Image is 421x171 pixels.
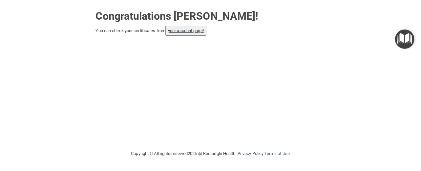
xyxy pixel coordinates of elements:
[307,124,413,151] iframe: Drift Widget Chat Controller
[165,26,206,36] button: your account page!
[238,151,263,156] a: Privacy Policy
[96,26,326,36] div: You can check your certificates from
[395,29,414,49] button: Open Resource Center
[91,143,330,164] div: Copyright © All rights reserved 2025 @ Rectangle Health | |
[168,28,204,33] a: your account page!
[96,10,259,22] strong: Congratulations [PERSON_NAME]!
[264,151,290,156] a: Terms of Use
